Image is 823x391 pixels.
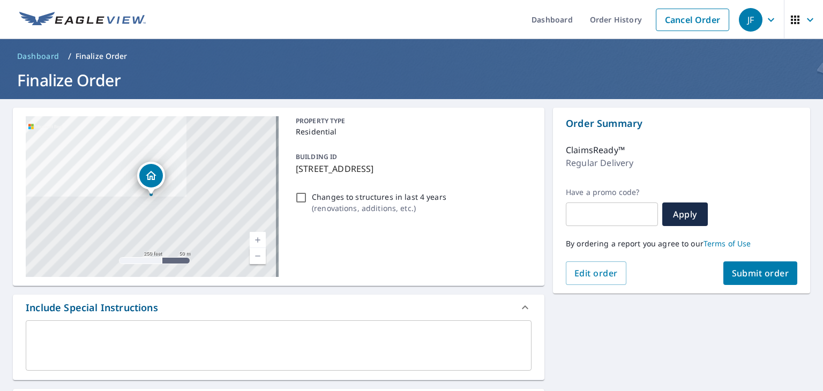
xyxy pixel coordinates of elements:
h1: Finalize Order [13,69,810,91]
p: Residential [296,126,527,137]
a: Terms of Use [704,238,751,249]
img: EV Logo [19,12,146,28]
p: PROPERTY TYPE [296,116,527,126]
label: Have a promo code? [566,187,658,197]
p: Regular Delivery [566,156,633,169]
button: Edit order [566,261,626,285]
p: Order Summary [566,116,797,131]
div: Include Special Instructions [26,300,158,315]
p: Changes to structures in last 4 years [312,191,446,202]
span: Apply [671,208,699,220]
div: Include Special Instructions [13,295,544,320]
div: JF [739,8,762,32]
span: Submit order [732,267,789,279]
p: BUILDING ID [296,152,337,161]
li: / [68,50,71,63]
a: Cancel Order [656,9,729,31]
nav: breadcrumb [13,48,810,65]
span: Dashboard [17,51,59,62]
a: Current Level 17, Zoom In [250,232,266,248]
a: Dashboard [13,48,64,65]
div: Dropped pin, building 1, Residential property, 983 Spring Forest Rd Sapphire, NC 28774 [137,162,165,195]
button: Apply [662,202,708,226]
p: ClaimsReady™ [566,144,625,156]
a: Current Level 17, Zoom Out [250,248,266,264]
span: Edit order [574,267,618,279]
p: Finalize Order [76,51,128,62]
p: ( renovations, additions, etc. ) [312,202,446,214]
p: [STREET_ADDRESS] [296,162,527,175]
button: Submit order [723,261,798,285]
p: By ordering a report you agree to our [566,239,797,249]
